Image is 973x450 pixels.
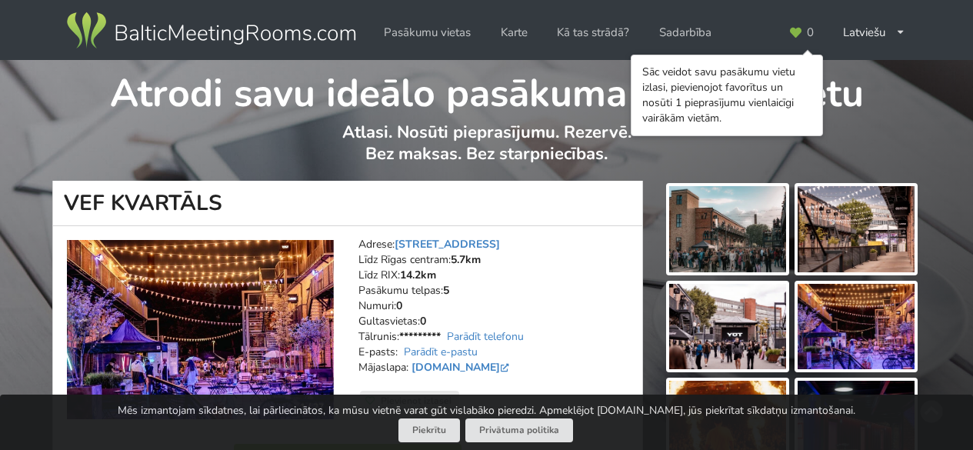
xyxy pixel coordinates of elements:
a: Pasākumu vietas [373,18,482,48]
div: Latviešu [832,18,916,48]
img: Neierastas vietas | Rīga | VEF KVARTĀLS [67,240,334,419]
strong: 0 [396,298,402,313]
h1: VEF KVARTĀLS [52,181,643,226]
a: Parādīt e-pastu [404,345,478,359]
h1: Atrodi savu ideālo pasākuma norises vietu [53,60,920,118]
div: Sāc veidot savu pasākumu vietu izlasi, pievienojot favorītus un nosūti 1 pieprasījumu vienlaicīgi... [642,65,811,126]
img: VEF KVARTĀLS | Rīga | Pasākumu vieta - galerijas bilde [669,186,786,272]
address: Adrese: Līdz Rīgas centram: Līdz RIX: Pasākumu telpas: Numuri: Gultasvietas: Tālrunis: E-pasts: M... [358,237,631,391]
a: Neierastas vietas | Rīga | VEF KVARTĀLS 1 / 27 [67,240,334,419]
a: Karte [490,18,538,48]
strong: 14.2km [400,268,436,282]
button: Piekrītu [398,418,460,442]
a: Sadarbība [648,18,722,48]
img: VEF KVARTĀLS | Rīga | Pasākumu vieta - galerijas bilde [798,284,915,370]
a: [DOMAIN_NAME] [412,360,512,375]
a: Privātuma politika [465,418,573,442]
a: Parādīt telefonu [447,329,524,344]
p: Atlasi. Nosūti pieprasījumu. Rezervē. Bez maksas. Bez starpniecības. [53,122,920,181]
img: VEF KVARTĀLS | Rīga | Pasākumu vieta - galerijas bilde [798,186,915,272]
a: [STREET_ADDRESS] [395,237,500,252]
strong: 5.7km [451,252,481,267]
span: 0 [807,27,814,38]
img: Baltic Meeting Rooms [64,9,358,52]
img: VEF KVARTĀLS | Rīga | Pasākumu vieta - galerijas bilde [669,284,786,370]
strong: 0 [420,314,426,328]
strong: 5 [443,283,449,298]
a: Kā tas strādā? [546,18,640,48]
